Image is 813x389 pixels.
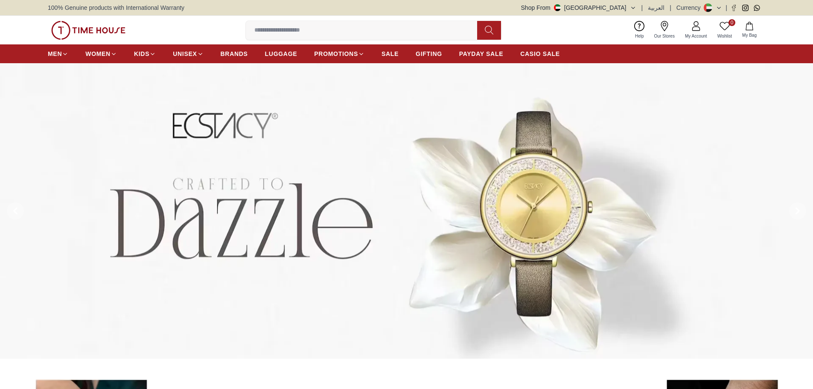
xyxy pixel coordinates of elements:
span: | [670,3,671,12]
a: Whatsapp [754,5,760,11]
button: My Bag [737,20,762,40]
span: LUGGAGE [265,50,297,58]
a: 0Wishlist [712,19,737,41]
span: Wishlist [714,33,735,39]
span: My Account [682,33,711,39]
span: BRANDS [221,50,248,58]
img: ... [51,21,125,40]
span: MEN [48,50,62,58]
span: UNISEX [173,50,197,58]
span: WOMEN [85,50,111,58]
a: KIDS [134,46,156,61]
a: Our Stores [649,19,680,41]
button: Shop From[GEOGRAPHIC_DATA] [521,3,636,12]
span: KIDS [134,50,149,58]
a: GIFTING [416,46,442,61]
a: Facebook [731,5,737,11]
a: LUGGAGE [265,46,297,61]
a: UNISEX [173,46,203,61]
span: SALE [382,50,399,58]
a: MEN [48,46,68,61]
a: Help [630,19,649,41]
a: PAYDAY SALE [459,46,503,61]
span: PAYDAY SALE [459,50,503,58]
a: SALE [382,46,399,61]
span: Help [632,33,647,39]
span: GIFTING [416,50,442,58]
span: 0 [728,19,735,26]
a: Instagram [742,5,749,11]
span: PROMOTIONS [314,50,358,58]
img: United Arab Emirates [554,4,561,11]
span: Our Stores [651,33,678,39]
button: العربية [648,3,664,12]
a: CASIO SALE [520,46,560,61]
span: | [641,3,643,12]
span: 100% Genuine products with International Warranty [48,3,184,12]
a: PROMOTIONS [314,46,364,61]
a: BRANDS [221,46,248,61]
a: WOMEN [85,46,117,61]
div: Currency [676,3,704,12]
span: My Bag [739,32,760,38]
span: | [726,3,727,12]
span: CASIO SALE [520,50,560,58]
